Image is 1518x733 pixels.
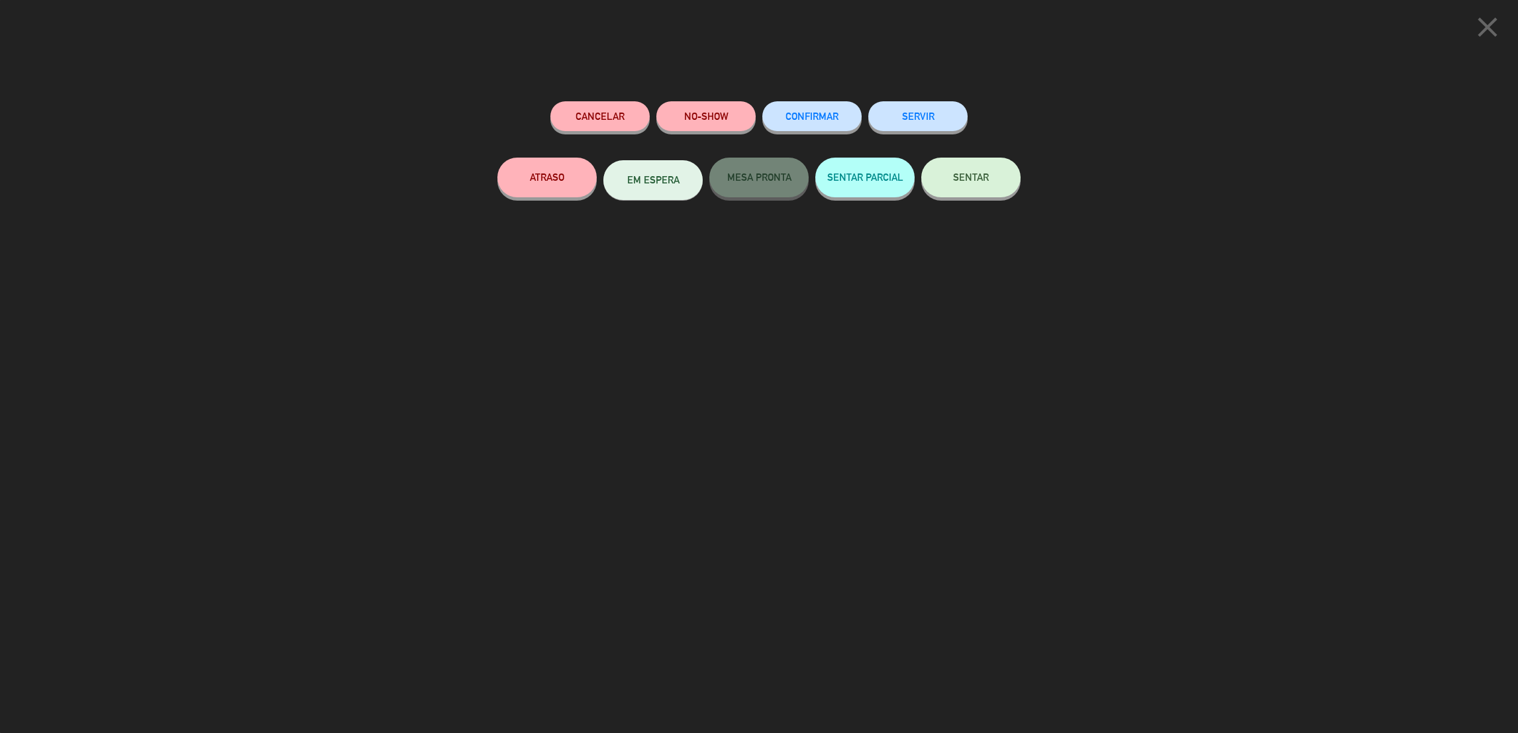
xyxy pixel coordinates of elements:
[1467,10,1508,49] button: close
[762,101,862,131] button: CONFIRMAR
[953,171,989,183] span: SENTAR
[815,158,915,197] button: SENTAR PARCIAL
[1471,11,1504,44] i: close
[868,101,968,131] button: SERVIR
[709,158,809,197] button: MESA PRONTA
[497,158,597,197] button: ATRASO
[921,158,1021,197] button: SENTAR
[550,101,650,131] button: Cancelar
[656,101,756,131] button: NO-SHOW
[785,111,838,122] span: CONFIRMAR
[603,160,703,200] button: EM ESPERA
